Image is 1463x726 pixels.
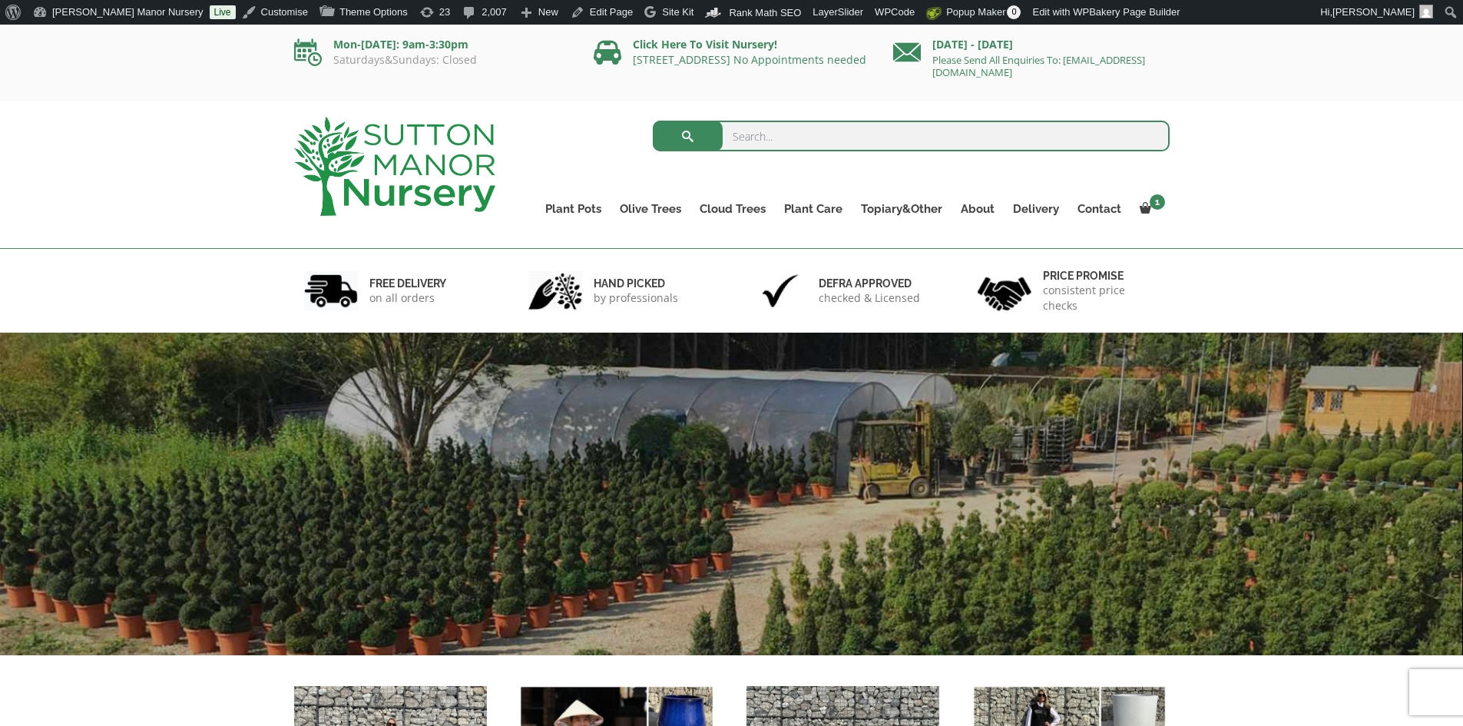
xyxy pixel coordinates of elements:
[369,290,446,306] p: on all orders
[753,271,807,310] img: 3.jpg
[294,117,495,216] img: logo
[952,198,1004,220] a: About
[1043,269,1160,283] h6: Price promise
[893,35,1170,54] p: [DATE] - [DATE]
[932,53,1145,79] a: Please Send All Enquiries To: [EMAIL_ADDRESS][DOMAIN_NAME]
[819,290,920,306] p: checked & Licensed
[1150,194,1165,210] span: 1
[1043,283,1160,313] p: consistent price checks
[1007,5,1021,19] span: 0
[536,198,611,220] a: Plant Pots
[528,271,582,310] img: 2.jpg
[210,5,236,19] a: Live
[978,267,1031,314] img: 4.jpg
[633,52,866,67] a: [STREET_ADDRESS] No Appointments needed
[594,290,678,306] p: by professionals
[304,271,358,310] img: 1.jpg
[1004,198,1068,220] a: Delivery
[653,121,1170,151] input: Search...
[1130,198,1170,220] a: 1
[633,37,777,51] a: Click Here To Visit Nursery!
[294,54,571,66] p: Saturdays&Sundays: Closed
[662,6,693,18] span: Site Kit
[611,198,690,220] a: Olive Trees
[729,7,801,18] span: Rank Math SEO
[1068,198,1130,220] a: Contact
[775,198,852,220] a: Plant Care
[294,35,571,54] p: Mon-[DATE]: 9am-3:30pm
[819,277,920,290] h6: Defra approved
[690,198,775,220] a: Cloud Trees
[594,277,678,290] h6: hand picked
[852,198,952,220] a: Topiary&Other
[1332,6,1415,18] span: [PERSON_NAME]
[369,277,446,290] h6: FREE DELIVERY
